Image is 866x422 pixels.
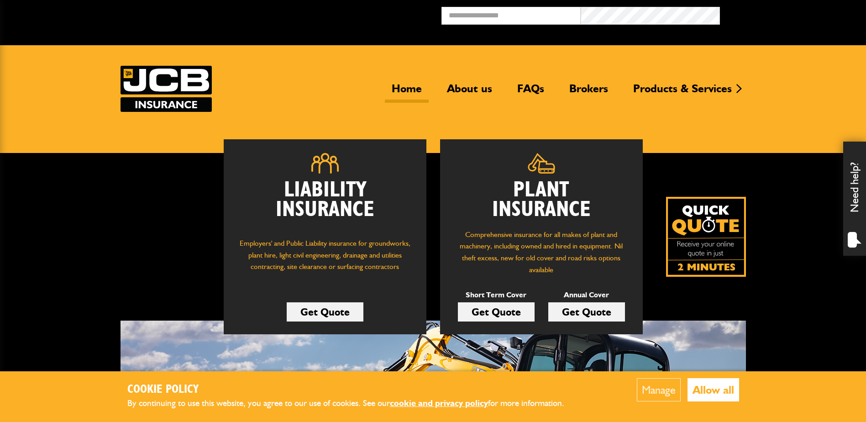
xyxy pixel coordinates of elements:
[127,396,579,411] p: By continuing to use this website, you agree to our use of cookies. See our for more information.
[454,229,629,275] p: Comprehensive insurance for all makes of plant and machinery, including owned and hired in equipm...
[121,66,212,112] a: JCB Insurance Services
[237,180,413,229] h2: Liability Insurance
[843,142,866,256] div: Need help?
[626,82,739,103] a: Products & Services
[720,7,859,21] button: Broker Login
[562,82,615,103] a: Brokers
[440,82,499,103] a: About us
[287,302,363,322] a: Get Quote
[385,82,429,103] a: Home
[510,82,551,103] a: FAQs
[127,383,579,397] h2: Cookie Policy
[237,237,413,281] p: Employers' and Public Liability insurance for groundworks, plant hire, light civil engineering, d...
[666,197,746,277] img: Quick Quote
[637,378,681,401] button: Manage
[458,302,535,322] a: Get Quote
[454,180,629,220] h2: Plant Insurance
[548,289,625,301] p: Annual Cover
[121,66,212,112] img: JCB Insurance Services logo
[390,398,488,408] a: cookie and privacy policy
[458,289,535,301] p: Short Term Cover
[688,378,739,401] button: Allow all
[548,302,625,322] a: Get Quote
[666,197,746,277] a: Get your insurance quote isn just 2-minutes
